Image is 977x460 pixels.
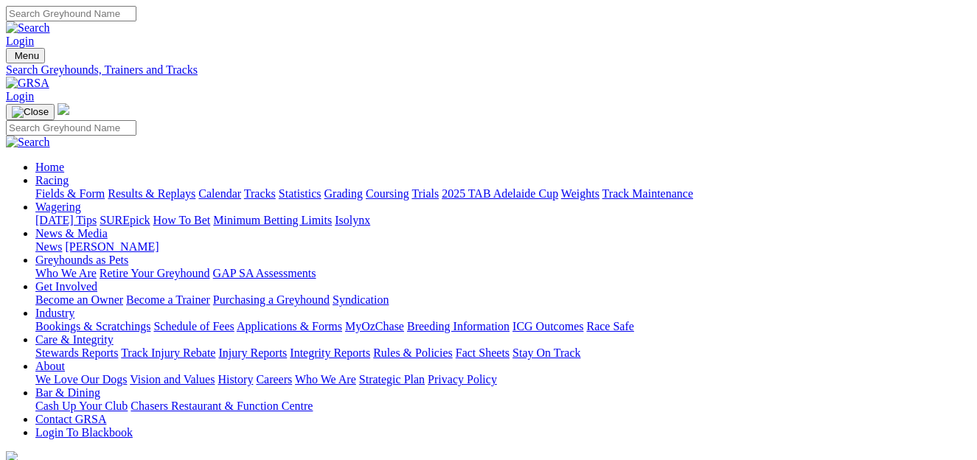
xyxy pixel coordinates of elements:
div: Greyhounds as Pets [35,267,971,280]
a: Careers [256,373,292,386]
a: Isolynx [335,214,370,226]
a: [DATE] Tips [35,214,97,226]
a: Login [6,35,34,47]
a: Industry [35,307,74,319]
a: Fact Sheets [456,346,510,359]
a: Become a Trainer [126,293,210,306]
div: Bar & Dining [35,400,971,413]
a: Statistics [279,187,321,200]
a: Retire Your Greyhound [100,267,210,279]
a: Schedule of Fees [153,320,234,332]
a: Tracks [244,187,276,200]
a: Grading [324,187,363,200]
a: Purchasing a Greyhound [213,293,330,306]
a: Who We Are [35,267,97,279]
a: Care & Integrity [35,333,114,346]
img: Search [6,21,50,35]
a: Cash Up Your Club [35,400,128,412]
a: Bookings & Scratchings [35,320,150,332]
a: SUREpick [100,214,150,226]
a: Fields & Form [35,187,105,200]
a: Home [35,161,64,173]
a: Calendar [198,187,241,200]
a: Stewards Reports [35,346,118,359]
a: News [35,240,62,253]
a: Vision and Values [130,373,215,386]
a: Search Greyhounds, Trainers and Tracks [6,63,971,77]
a: Results & Replays [108,187,195,200]
a: Bar & Dining [35,386,100,399]
a: Syndication [333,293,389,306]
a: Trials [411,187,439,200]
div: Get Involved [35,293,971,307]
input: Search [6,6,136,21]
img: logo-grsa-white.png [58,103,69,115]
img: GRSA [6,77,49,90]
a: Racing [35,174,69,187]
a: Applications & Forms [237,320,342,332]
a: About [35,360,65,372]
img: Close [12,106,49,118]
a: Rules & Policies [373,346,453,359]
a: Breeding Information [407,320,510,332]
a: Coursing [366,187,409,200]
a: Minimum Betting Limits [213,214,332,226]
a: Stay On Track [512,346,580,359]
div: Care & Integrity [35,346,971,360]
a: Integrity Reports [290,346,370,359]
a: Weights [561,187,599,200]
a: Greyhounds as Pets [35,254,128,266]
input: Search [6,120,136,136]
a: Get Involved [35,280,97,293]
div: Wagering [35,214,971,227]
a: News & Media [35,227,108,240]
a: Login [6,90,34,102]
a: 2025 TAB Adelaide Cup [442,187,558,200]
a: Track Maintenance [602,187,693,200]
a: Privacy Policy [428,373,497,386]
a: How To Bet [153,214,211,226]
a: Wagering [35,201,81,213]
a: Race Safe [586,320,633,332]
a: Injury Reports [218,346,287,359]
a: GAP SA Assessments [213,267,316,279]
a: Track Injury Rebate [121,346,215,359]
a: MyOzChase [345,320,404,332]
a: Who We Are [295,373,356,386]
a: Contact GRSA [35,413,106,425]
a: ICG Outcomes [512,320,583,332]
button: Toggle navigation [6,48,45,63]
a: We Love Our Dogs [35,373,127,386]
div: Racing [35,187,971,201]
a: Strategic Plan [359,373,425,386]
div: News & Media [35,240,971,254]
a: [PERSON_NAME] [65,240,159,253]
a: Chasers Restaurant & Function Centre [131,400,313,412]
a: Become an Owner [35,293,123,306]
button: Toggle navigation [6,104,55,120]
div: Industry [35,320,971,333]
a: Login To Blackbook [35,426,133,439]
div: About [35,373,971,386]
span: Menu [15,50,39,61]
img: Search [6,136,50,149]
a: History [218,373,253,386]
